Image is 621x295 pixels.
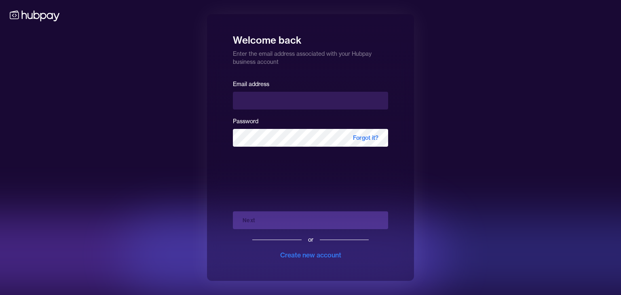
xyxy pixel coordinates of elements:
h1: Welcome back [233,29,388,46]
label: Email address [233,80,269,88]
div: or [308,236,313,244]
p: Enter the email address associated with your Hubpay business account [233,46,388,66]
div: Create new account [280,250,341,260]
span: Forgot it? [343,129,388,147]
label: Password [233,118,258,125]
